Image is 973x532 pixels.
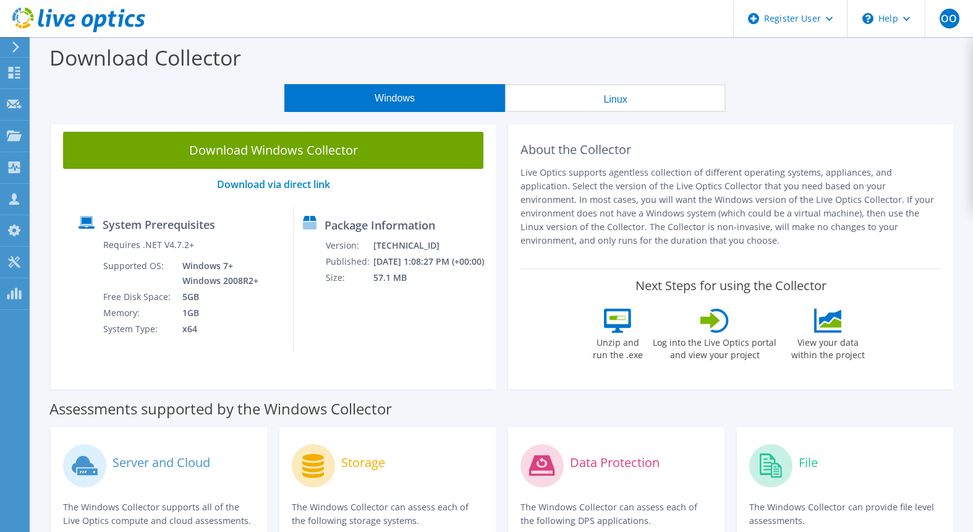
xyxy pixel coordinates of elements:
label: Download Collector [49,43,241,72]
label: Log into the Live Optics portal and view your project [652,333,777,361]
td: x64 [173,321,261,337]
label: Storage [341,457,385,469]
p: The Windows Collector can assess each of the following DPS applications. [520,500,712,528]
label: Data Protection [570,457,660,469]
td: Windows 7+ Windows 2008R2+ [173,258,261,289]
td: 5GB [173,289,261,305]
p: Live Optics supports agentless collection of different operating systems, appliances, and applica... [520,166,941,247]
td: Size: [325,270,373,286]
label: View your data within the project [783,333,872,361]
p: The Windows Collector can assess each of the following storage systems. [292,500,483,528]
a: Download Windows Collector [63,132,483,169]
td: Published: [325,254,373,270]
svg: \n [862,13,873,24]
p: The Windows Collector can provide file level assessments. [749,500,941,528]
td: System Type: [103,321,173,337]
a: Download via direct link [217,178,330,191]
button: Windows [284,84,505,112]
p: The Windows Collector supports all of the Live Optics compute and cloud assessments. [63,500,255,528]
td: 57.1 MB [373,270,490,286]
td: Memory: [103,305,173,321]
label: Server and Cloud [113,457,210,469]
label: Requires .NET V4.7.2+ [103,239,194,251]
label: Package Information [325,219,435,231]
label: File [799,457,818,469]
td: Supported OS: [103,258,173,289]
h2: About the Collector [520,142,941,157]
td: [DATE] 1:08:27 PM (+00:00) [373,254,490,270]
button: Linux [505,84,726,112]
label: Assessments supported by the Windows Collector [49,403,392,415]
td: Version: [325,238,373,254]
label: Unzip and run the .exe [589,333,646,361]
td: Free Disk Space: [103,289,173,305]
span: OO [940,9,959,28]
td: [TECHNICAL_ID] [373,238,490,254]
td: 1GB [173,305,261,321]
label: Next Steps for using the Collector [635,278,826,293]
label: System Prerequisites [103,218,215,231]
